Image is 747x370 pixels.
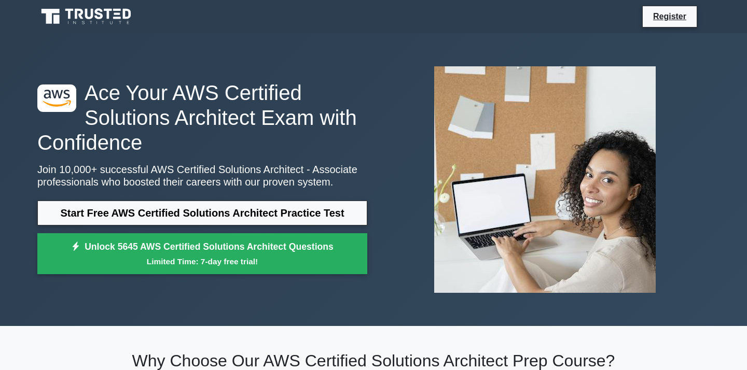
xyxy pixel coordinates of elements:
[37,163,367,188] p: Join 10,000+ successful AWS Certified Solutions Architect - Associate professionals who boosted t...
[37,201,367,225] a: Start Free AWS Certified Solutions Architect Practice Test
[647,10,693,23] a: Register
[37,80,367,155] h1: Ace Your AWS Certified Solutions Architect Exam with Confidence
[37,233,367,275] a: Unlock 5645 AWS Certified Solutions Architect QuestionsLimited Time: 7-day free trial!
[50,255,354,267] small: Limited Time: 7-day free trial!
